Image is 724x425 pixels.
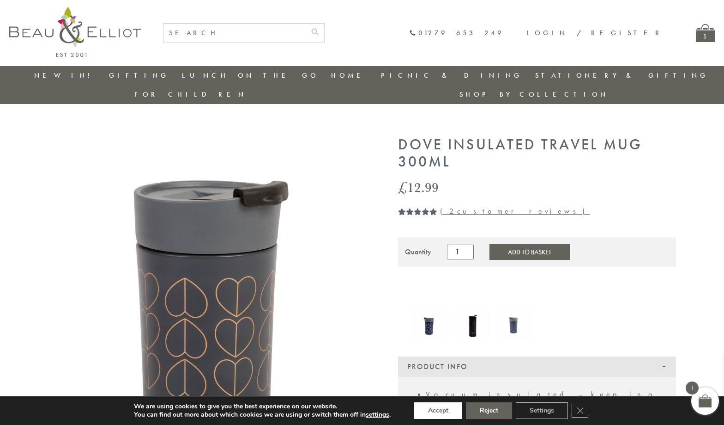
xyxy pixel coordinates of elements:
input: SEARCH [163,24,306,43]
bdi: 12.99 [398,178,439,197]
button: Settings [516,402,568,419]
button: Accept [414,402,462,419]
input: Product quantity [447,245,474,259]
a: 1 [696,24,715,42]
div: Rated 5.00 out of 5 [398,208,438,215]
p: We are using cookies to give you the best experience on our website. [134,402,391,411]
h1: Dove Insulated Travel Mug 300ml [398,136,676,171]
button: settings [366,411,389,419]
img: Manhattan Stainless Steel Drinks Bottle [455,307,489,341]
a: For Children [134,90,247,99]
a: Home [331,71,368,80]
a: Lunch On The Go [182,71,319,80]
img: logo [9,7,141,57]
a: Stationery & Gifting [535,71,708,80]
button: Reject [466,402,512,419]
li: Vacuum insulated – keeping drinks hot. [426,389,667,411]
span: 2 [398,208,402,226]
iframe: Secure express checkout frame [537,272,678,295]
div: Quantity [405,248,431,256]
div: Product Info [398,357,676,377]
a: Shop by collection [459,90,609,99]
a: 01279 653 249 [409,29,504,37]
span: Rated out of 5 based on customer ratings [398,208,438,248]
a: Confetti Insulated Travel Mug 350ml [412,307,446,343]
a: Login / Register [527,28,664,37]
a: Manhattan Stainless Steel Drinks Bottle [455,307,489,343]
a: Gifting [109,71,169,80]
p: You can find out more about which cookies we are using or switch them off in . [134,411,391,419]
a: Navy Vacuum Insulated Travel Mug 300ml [499,308,533,341]
span: £ [398,178,407,197]
span: 2 [449,206,457,216]
button: Close GDPR Cookie Banner [572,404,588,418]
a: Picnic & Dining [381,71,522,80]
iframe: Secure express checkout frame [396,272,537,295]
img: Confetti Insulated Travel Mug 350ml [412,307,446,341]
a: (2customer reviews) [440,206,590,216]
span: 1 [686,382,699,394]
button: Add to Basket [489,244,570,260]
a: New in! [34,71,96,80]
img: Navy Vacuum Insulated Travel Mug 300ml [499,308,533,339]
